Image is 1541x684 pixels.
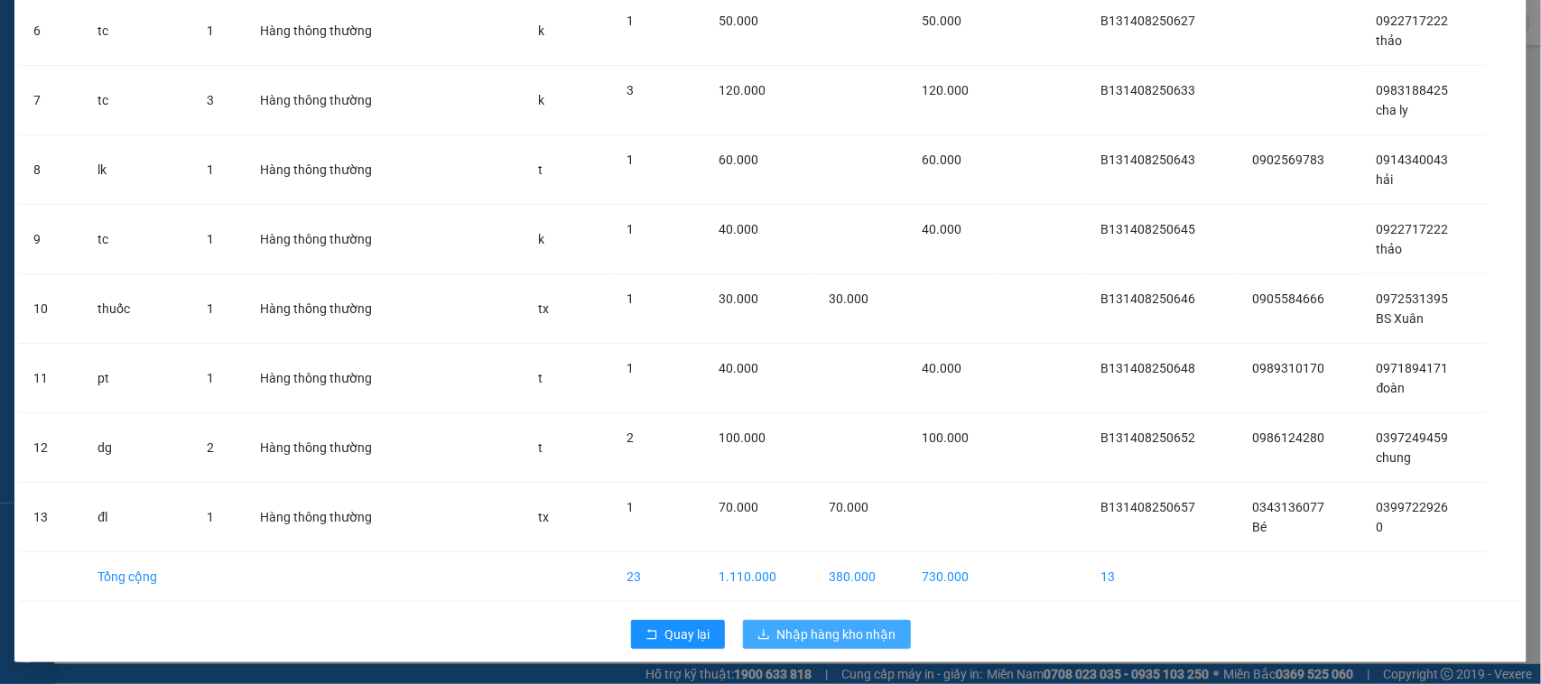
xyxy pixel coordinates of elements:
[1377,103,1409,117] span: cha ly
[83,552,191,602] td: Tổng cộng
[1377,500,1449,514] span: 0399722926
[627,291,634,306] span: 1
[1100,430,1195,445] span: B131408250652
[719,83,766,97] span: 120.000
[83,274,191,344] td: thuốc
[1252,361,1324,375] span: 0989310170
[1100,222,1195,236] span: B131408250645
[719,291,758,306] span: 30.000
[665,624,710,644] span: Quay lại
[246,483,419,552] td: Hàng thông thường
[627,222,634,236] span: 1
[538,440,543,455] span: t
[719,500,758,514] span: 70.000
[1252,430,1324,445] span: 0986124280
[922,14,961,28] span: 50.000
[907,552,1000,602] td: 730.000
[1100,83,1195,97] span: B131408250633
[1377,33,1403,48] span: thảo
[207,93,214,107] span: 3
[777,624,896,644] span: Nhập hàng kho nhận
[719,430,766,445] span: 100.000
[538,162,543,177] span: t
[1377,291,1449,306] span: 0972531395
[1100,291,1195,306] span: B131408250646
[757,628,770,642] span: download
[83,344,191,413] td: pt
[538,510,549,524] span: tx
[19,274,83,344] td: 10
[704,552,814,602] td: 1.110.000
[922,83,969,97] span: 120.000
[246,344,419,413] td: Hàng thông thường
[922,361,961,375] span: 40.000
[1252,153,1324,167] span: 0902569783
[1377,430,1449,445] span: 0397249459
[627,153,634,167] span: 1
[1377,14,1449,28] span: 0922717222
[246,205,419,274] td: Hàng thông thường
[645,628,658,642] span: rollback
[922,430,969,445] span: 100.000
[922,153,961,167] span: 60.000
[246,274,419,344] td: Hàng thông thường
[719,222,758,236] span: 40.000
[1252,500,1324,514] span: 0343136077
[538,371,543,385] span: t
[19,205,83,274] td: 9
[19,135,83,205] td: 8
[1377,172,1394,187] span: hải
[1377,311,1425,326] span: BS Xuân
[719,153,758,167] span: 60.000
[538,93,544,107] span: k
[207,232,214,246] span: 1
[538,232,544,246] span: k
[829,291,868,306] span: 30.000
[1377,222,1449,236] span: 0922717222
[246,413,419,483] td: Hàng thông thường
[207,162,214,177] span: 1
[1086,552,1238,602] td: 13
[246,66,419,135] td: Hàng thông thường
[1100,14,1195,28] span: B131408250627
[1377,361,1449,375] span: 0971894171
[83,413,191,483] td: dg
[1100,500,1195,514] span: B131408250657
[1100,153,1195,167] span: B131408250643
[1377,242,1403,256] span: thảo
[1252,520,1267,534] span: Bé
[612,552,704,602] td: 23
[1377,450,1412,465] span: chung
[207,23,214,38] span: 1
[19,66,83,135] td: 7
[207,371,214,385] span: 1
[743,620,911,649] button: downloadNhập hàng kho nhận
[1377,153,1449,167] span: 0914340043
[83,483,191,552] td: đl
[19,483,83,552] td: 13
[719,361,758,375] span: 40.000
[207,301,214,316] span: 1
[1100,361,1195,375] span: B131408250648
[627,500,634,514] span: 1
[719,14,758,28] span: 50.000
[627,361,634,375] span: 1
[631,620,725,649] button: rollbackQuay lại
[207,510,214,524] span: 1
[538,23,544,38] span: k
[19,413,83,483] td: 12
[627,83,634,97] span: 3
[1377,520,1384,534] span: 0
[83,66,191,135] td: tc
[207,440,214,455] span: 2
[19,344,83,413] td: 11
[1252,291,1324,306] span: 0905584666
[829,500,868,514] span: 70.000
[246,135,419,205] td: Hàng thông thường
[627,430,634,445] span: 2
[814,552,907,602] td: 380.000
[1377,381,1406,395] span: đoàn
[83,135,191,205] td: lk
[83,205,191,274] td: tc
[627,14,634,28] span: 1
